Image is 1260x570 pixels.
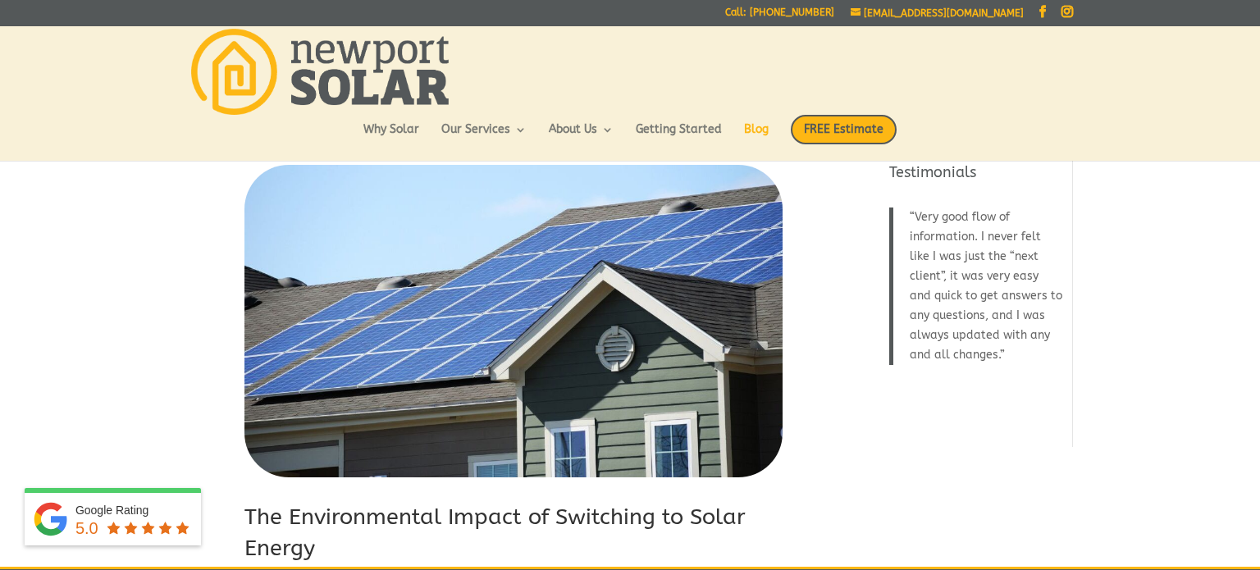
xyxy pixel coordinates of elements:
a: The Environmental Impact of Switching to Solar Energy [244,504,746,561]
blockquote: Very good flow of information. I never felt like I was just the “next client”, it was very easy a... [889,207,1063,365]
a: Why Solar [363,124,419,152]
h4: Testimonials [889,162,1062,191]
img: Newport Solar | Solar Energy Optimized. [191,29,449,115]
a: Call: [PHONE_NUMBER] [725,7,834,25]
span: FREE Estimate [791,115,897,144]
a: FREE Estimate [791,115,897,161]
div: Google Rating [75,502,193,518]
span: 5.0 [75,519,98,537]
a: Getting Started [636,124,722,152]
a: [EMAIL_ADDRESS][DOMAIN_NAME] [851,7,1024,19]
a: Blog [744,124,769,152]
a: Our Services [441,124,527,152]
a: About Us [549,124,614,152]
img: The Environmental Impact of Switching to Solar Energy [244,165,783,478]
